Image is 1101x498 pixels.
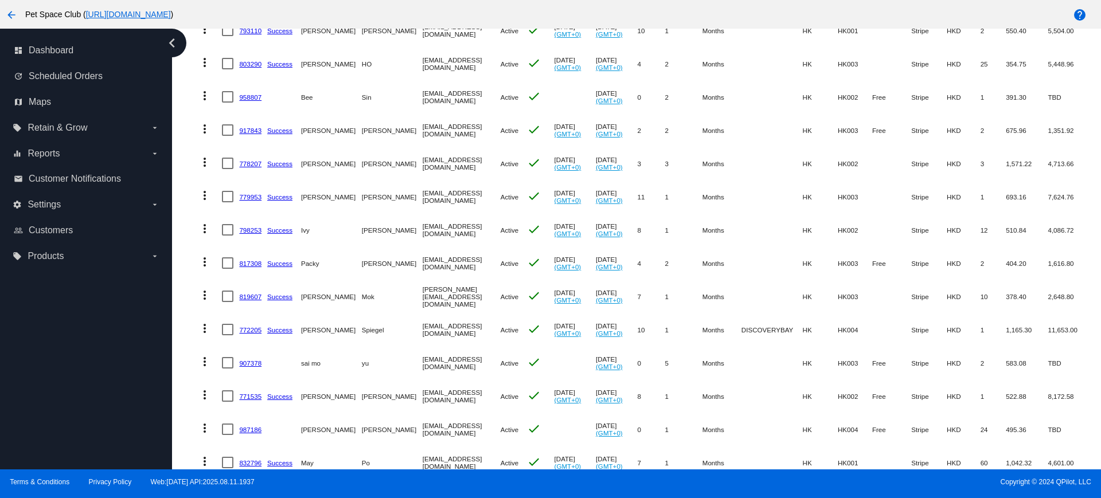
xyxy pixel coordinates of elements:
mat-cell: Months [702,346,741,379]
mat-cell: 10 [637,14,665,47]
mat-cell: [PERSON_NAME] [362,413,423,446]
mat-icon: more_vert [198,22,212,36]
mat-cell: HKD [947,14,981,47]
mat-cell: [DATE] [596,413,637,446]
mat-cell: Stripe [911,346,947,379]
a: (GMT+0) [555,396,581,403]
mat-cell: [PERSON_NAME] [301,14,362,47]
a: 958807 [239,93,261,101]
mat-cell: [DATE] [555,379,596,413]
mat-cell: 2 [981,14,1006,47]
mat-cell: Free [872,413,911,446]
mat-cell: [DATE] [596,80,637,113]
a: [URL][DOMAIN_NAME] [86,10,171,19]
a: (GMT+0) [596,363,623,370]
mat-cell: 2 [981,113,1006,147]
a: Success [267,459,292,466]
mat-cell: [DATE] [596,280,637,313]
mat-cell: 60 [981,446,1006,479]
mat-cell: TBD [1048,80,1088,113]
mat-cell: [DATE] [555,280,596,313]
mat-cell: [PERSON_NAME] [301,313,362,346]
a: Success [267,193,292,201]
mat-cell: 522.88 [1006,379,1048,413]
a: dashboard Dashboard [14,41,159,60]
mat-cell: [EMAIL_ADDRESS][DOMAIN_NAME] [423,346,501,379]
mat-icon: more_vert [198,421,212,435]
mat-cell: 7 [637,446,665,479]
mat-cell: 1 [981,180,1006,213]
mat-cell: HK [803,213,838,246]
a: (GMT+0) [555,263,581,270]
i: people_outline [14,226,23,235]
mat-cell: Stripe [911,113,947,147]
mat-cell: 12 [981,213,1006,246]
mat-cell: [PERSON_NAME] [362,180,423,213]
mat-cell: 1 [665,180,702,213]
mat-cell: 2,648.80 [1048,280,1088,313]
mat-icon: more_vert [198,255,212,269]
mat-icon: more_vert [198,122,212,136]
span: Maps [29,97,51,107]
a: 772205 [239,326,261,334]
a: 832796 [239,459,261,466]
mat-cell: [DATE] [596,180,637,213]
mat-cell: Free [872,346,911,379]
mat-cell: [DATE] [596,47,637,80]
mat-cell: TBD [1048,413,1088,446]
mat-cell: 10 [981,280,1006,313]
mat-cell: Stripe [911,180,947,213]
mat-cell: [DATE] [596,446,637,479]
mat-cell: Months [702,246,741,280]
mat-cell: HK [803,413,838,446]
mat-cell: HKD [947,113,981,147]
mat-cell: [DATE] [555,313,596,346]
mat-cell: 1,042.32 [1006,446,1048,479]
a: Success [267,27,292,34]
a: (GMT+0) [596,163,623,171]
mat-cell: [DATE] [596,246,637,280]
a: 917843 [239,127,261,134]
mat-cell: [PERSON_NAME] [362,147,423,180]
mat-cell: 1,616.80 [1048,246,1088,280]
mat-cell: Bee [301,80,362,113]
mat-cell: 2 [665,246,702,280]
mat-icon: more_vert [198,89,212,103]
mat-cell: Packy [301,246,362,280]
mat-cell: [DATE] [555,246,596,280]
mat-cell: HKD [947,180,981,213]
mat-cell: HK [803,147,838,180]
a: (GMT+0) [596,30,623,38]
mat-cell: 11,653.00 [1048,313,1088,346]
mat-cell: 8 [637,213,665,246]
a: 803290 [239,60,261,68]
a: people_outline Customers [14,221,159,240]
mat-cell: Po [362,446,423,479]
mat-icon: more_vert [198,56,212,69]
mat-cell: [PERSON_NAME][EMAIL_ADDRESS][DOMAIN_NAME] [423,280,501,313]
mat-cell: [EMAIL_ADDRESS][DOMAIN_NAME] [423,413,501,446]
mat-cell: Stripe [911,80,947,113]
mat-cell: Stripe [911,280,947,313]
mat-cell: HK [803,180,838,213]
mat-cell: [PERSON_NAME] [301,379,362,413]
a: update Scheduled Orders [14,67,159,85]
mat-cell: HK [803,80,838,113]
a: (GMT+0) [596,396,623,403]
mat-cell: HK [803,280,838,313]
mat-cell: Free [872,246,911,280]
mat-cell: 8 [637,379,665,413]
mat-cell: 8,172.58 [1048,379,1088,413]
mat-cell: [PERSON_NAME] [301,113,362,147]
mat-cell: 1 [665,413,702,446]
mat-cell: [PERSON_NAME] [301,147,362,180]
a: (GMT+0) [596,263,623,270]
mat-cell: HKD [947,80,981,113]
mat-cell: 2 [981,346,1006,379]
mat-cell: 3 [665,147,702,180]
mat-cell: sai mo [301,346,362,379]
a: 907378 [239,359,261,367]
mat-cell: [DATE] [555,213,596,246]
a: Success [267,127,292,134]
mat-cell: 1 [981,80,1006,113]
